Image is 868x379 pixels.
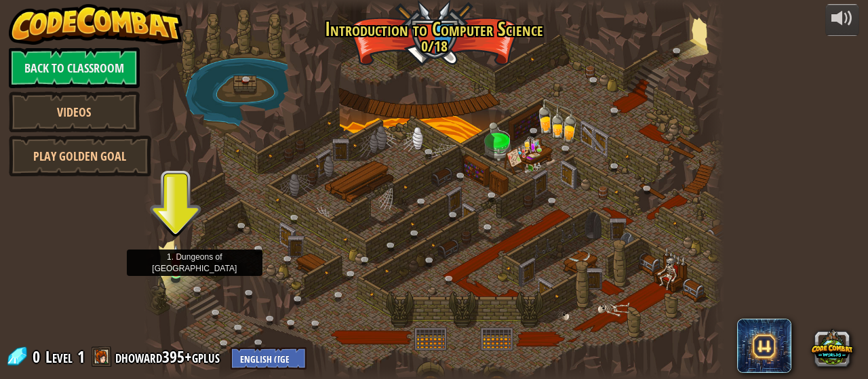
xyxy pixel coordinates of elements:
a: Back to Classroom [9,47,140,88]
button: Adjust volume [825,4,859,36]
img: level-banner-unstarted.png [170,244,182,273]
span: Level [45,346,73,368]
a: dhoward395+gplus [115,346,224,367]
img: CodeCombat - Learn how to code by playing a game [9,4,182,45]
a: Videos [9,92,140,132]
span: 0 [33,346,44,367]
a: Play Golden Goal [9,136,151,176]
span: 1 [77,346,85,367]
